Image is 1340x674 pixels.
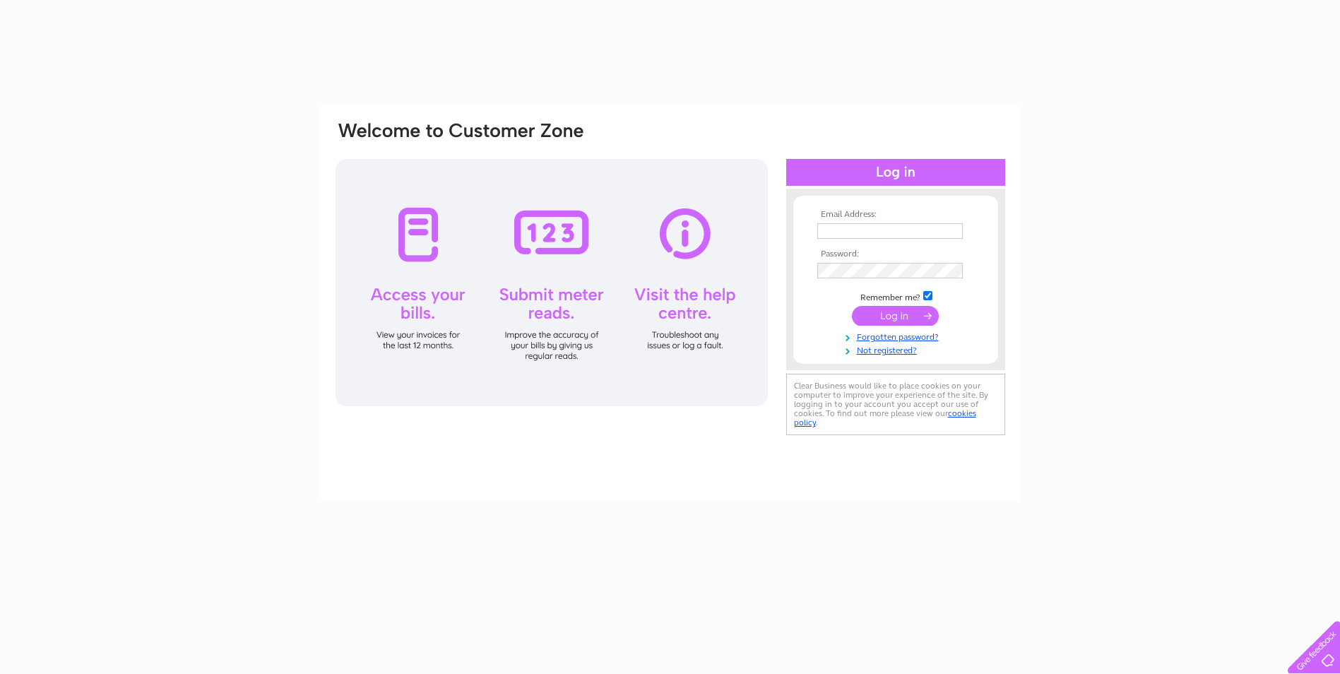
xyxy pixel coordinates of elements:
[786,374,1005,435] div: Clear Business would like to place cookies on your computer to improve your experience of the sit...
[852,306,939,326] input: Submit
[817,329,978,343] a: Forgotten password?
[794,408,976,427] a: cookies policy
[814,289,978,303] td: Remember me?
[814,210,978,220] th: Email Address:
[817,343,978,356] a: Not registered?
[814,249,978,259] th: Password:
